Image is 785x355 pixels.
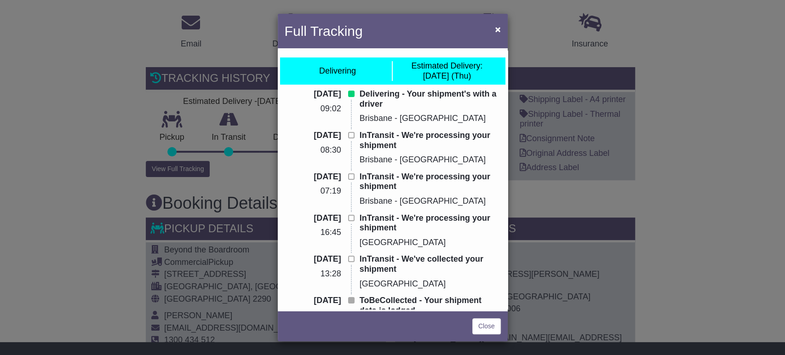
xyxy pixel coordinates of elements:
[360,296,501,315] p: ToBeCollected - Your shipment data is lodged
[360,238,501,248] p: [GEOGRAPHIC_DATA]
[360,254,501,274] p: InTransit - We've collected your shipment
[319,66,356,76] div: Delivering
[360,213,501,233] p: InTransit - We're processing your shipment
[285,228,341,238] p: 16:45
[285,213,341,223] p: [DATE]
[360,196,501,206] p: Brisbane - [GEOGRAPHIC_DATA]
[495,24,500,34] span: ×
[285,172,341,182] p: [DATE]
[285,21,363,41] h4: Full Tracking
[285,296,341,306] p: [DATE]
[472,318,501,334] a: Close
[411,61,482,81] div: [DATE] (Thu)
[360,131,501,150] p: InTransit - We're processing your shipment
[490,20,505,39] button: Close
[285,104,341,114] p: 09:02
[285,89,341,99] p: [DATE]
[360,155,501,165] p: Brisbane - [GEOGRAPHIC_DATA]
[360,172,501,192] p: InTransit - We're processing your shipment
[360,114,501,124] p: Brisbane - [GEOGRAPHIC_DATA]
[285,254,341,264] p: [DATE]
[360,279,501,289] p: [GEOGRAPHIC_DATA]
[285,145,341,155] p: 08:30
[285,186,341,196] p: 07:19
[360,89,501,109] p: Delivering - Your shipment's with a driver
[411,61,482,70] span: Estimated Delivery:
[285,269,341,279] p: 13:28
[285,131,341,141] p: [DATE]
